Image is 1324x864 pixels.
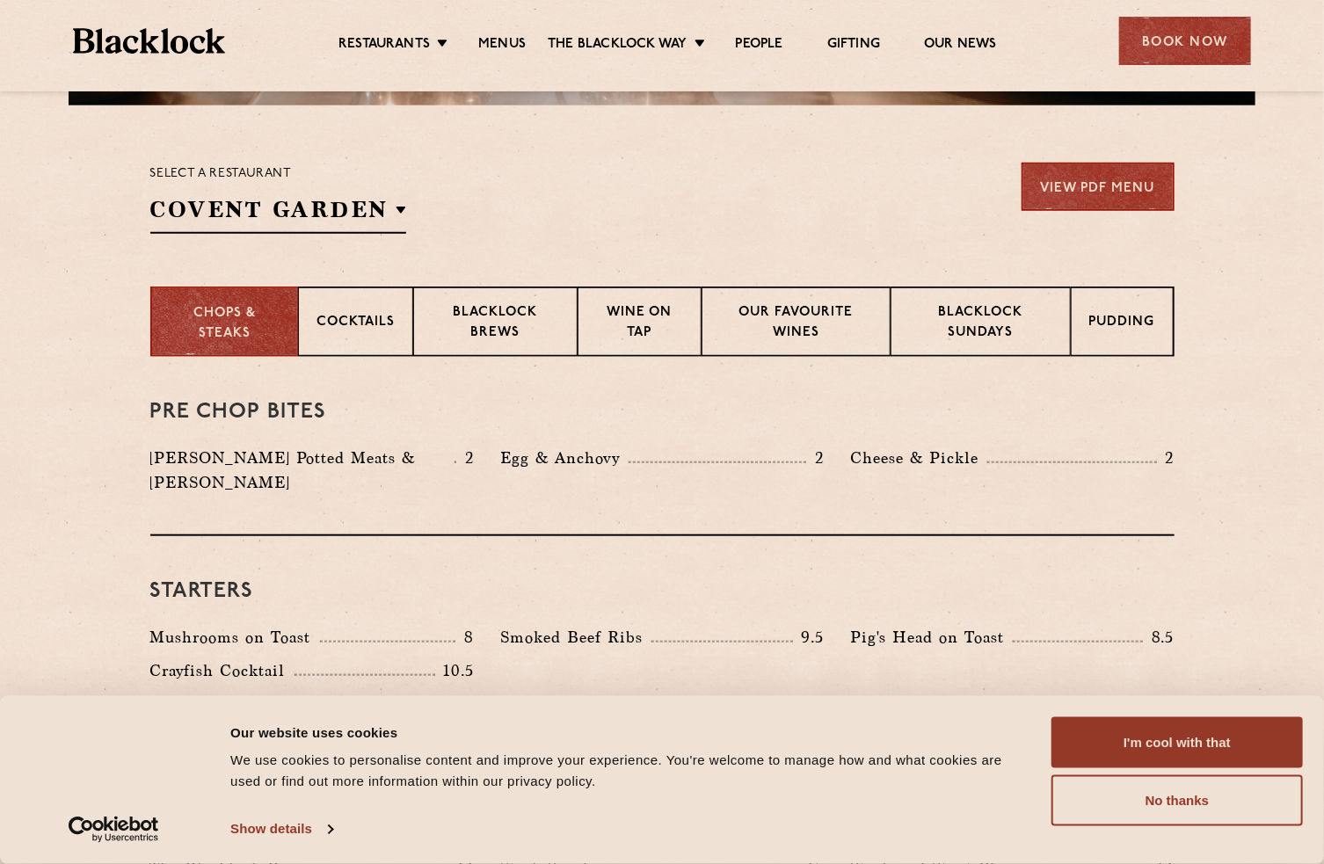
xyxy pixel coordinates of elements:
[736,36,783,55] a: People
[596,303,682,345] p: Wine on Tap
[500,625,651,650] p: Smoked Beef Ribs
[924,36,997,55] a: Our News
[1143,626,1175,649] p: 8.5
[338,36,430,55] a: Restaurants
[150,401,1175,424] h3: Pre Chop Bites
[1022,163,1175,211] a: View PDF Menu
[1051,775,1303,826] button: No thanks
[170,304,280,344] p: Chops & Steaks
[456,447,474,469] p: 2
[316,313,395,335] p: Cocktails
[500,446,629,470] p: Egg & Anchovy
[455,626,474,649] p: 8
[73,28,225,54] img: BL_Textured_Logo-footer-cropped.svg
[150,625,320,650] p: Mushrooms on Toast
[548,36,687,55] a: The Blacklock Way
[230,722,1031,743] div: Our website uses cookies
[827,36,880,55] a: Gifting
[150,580,1175,603] h3: Starters
[850,446,987,470] p: Cheese & Pickle
[478,36,526,55] a: Menus
[150,194,407,234] h2: Covent Garden
[435,659,474,682] p: 10.5
[150,163,407,185] p: Select a restaurant
[432,303,560,345] p: Blacklock Brews
[1119,17,1251,65] div: Book Now
[150,658,295,683] p: Crayfish Cocktail
[37,817,191,843] a: Usercentrics Cookiebot - opens in a new window
[850,625,1013,650] p: Pig's Head on Toast
[230,817,332,843] a: Show details
[909,303,1051,345] p: Blacklock Sundays
[1157,447,1175,469] p: 2
[1051,717,1303,768] button: I'm cool with that
[1089,313,1155,335] p: Pudding
[793,626,825,649] p: 9.5
[720,303,872,345] p: Our favourite wines
[150,446,455,495] p: [PERSON_NAME] Potted Meats & [PERSON_NAME]
[806,447,824,469] p: 2
[230,750,1031,792] div: We use cookies to personalise content and improve your experience. You're welcome to manage how a...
